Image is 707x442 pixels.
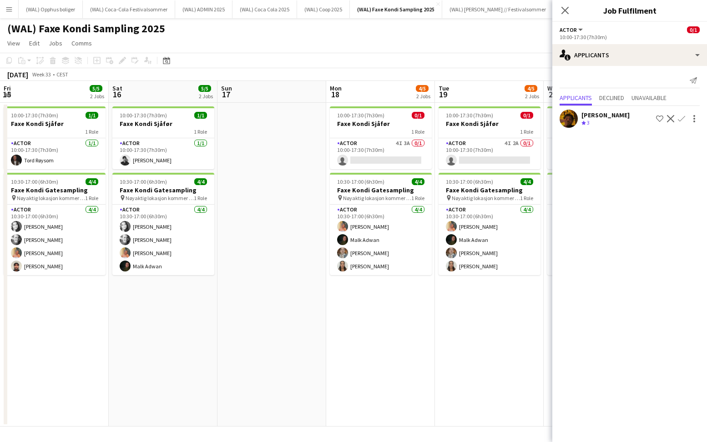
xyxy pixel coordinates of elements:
[112,84,122,92] span: Sat
[11,112,58,119] span: 10:00-17:30 (7h30m)
[194,112,207,119] span: 1/1
[439,84,449,92] span: Tue
[412,178,424,185] span: 4/4
[439,106,540,169] app-job-card: 10:00-17:30 (7h30m)0/1Faxe Kondi Sjåfør1 RoleActor4I2A0/110:00-17:30 (7h30m)
[2,89,11,100] span: 15
[547,120,649,128] h3: Faxe Kondi Sjåfør
[525,93,539,100] div: 2 Jobs
[520,112,533,119] span: 0/1
[29,39,40,47] span: Edit
[330,120,432,128] h3: Faxe Kondi Sjåfør
[198,85,211,92] span: 5/5
[4,37,24,49] a: View
[687,26,700,33] span: 0/1
[120,112,167,119] span: 10:00-17:30 (7h30m)
[547,106,649,169] app-job-card: 10:00-17:30 (7h30m)0/1Faxe Kondi Sjåfør1 RoleActor4I1A0/110:00-17:30 (7h30m)
[437,89,449,100] span: 19
[552,5,707,16] h3: Job Fulfilment
[17,195,85,201] span: Nøyaktig lokasjon kommer snart
[19,0,83,18] button: (WAL) Opphus boliger
[547,186,649,194] h3: Faxe Kondi Gatesampling
[4,106,106,169] app-job-card: 10:00-17:30 (7h30m)1/1Faxe Kondi Sjåfør1 RoleActor1/110:00-17:30 (7h30m)Tord Røysom
[411,195,424,201] span: 1 Role
[4,173,106,275] app-job-card: 10:30-17:00 (6h30m)4/4Faxe Kondi Gatesampling Nøyaktig lokasjon kommer snart1 RoleActor4/410:30-1...
[4,205,106,275] app-card-role: Actor4/410:30-17:00 (6h30m)[PERSON_NAME][PERSON_NAME][PERSON_NAME][PERSON_NAME]
[328,89,342,100] span: 18
[297,0,350,18] button: (WAL) Coop 2025
[220,89,232,100] span: 17
[330,106,432,169] app-job-card: 10:00-17:30 (7h30m)0/1Faxe Kondi Sjåfør1 RoleActor4I3A0/110:00-17:30 (7h30m)
[552,44,707,66] div: Applicants
[330,205,432,275] app-card-role: Actor4/410:30-17:00 (6h30m)[PERSON_NAME]Malk Adwan[PERSON_NAME][PERSON_NAME]
[546,89,559,100] span: 20
[68,37,96,49] a: Comms
[4,84,11,92] span: Fri
[439,138,540,169] app-card-role: Actor4I2A0/110:00-17:30 (7h30m)
[416,93,430,100] div: 2 Jobs
[337,112,384,119] span: 10:00-17:30 (7h30m)
[90,93,104,100] div: 2 Jobs
[560,26,577,33] span: Actor
[7,22,165,35] h1: (WAL) Faxe Kondi Sampling 2025
[30,71,53,78] span: Week 33
[560,34,700,40] div: 10:00-17:30 (7h30m)
[56,71,68,78] div: CEST
[350,0,442,18] button: (WAL) Faxe Kondi Sampling 2025
[547,84,559,92] span: Wed
[330,84,342,92] span: Mon
[194,128,207,135] span: 1 Role
[90,85,102,92] span: 5/5
[412,112,424,119] span: 0/1
[587,119,590,126] span: 3
[126,195,194,201] span: Nøyaktig lokasjon kommer snart
[112,106,214,169] app-job-card: 10:00-17:30 (7h30m)1/1Faxe Kondi Sjåfør1 RoleActor1/110:00-17:30 (7h30m)[PERSON_NAME]
[520,128,533,135] span: 1 Role
[525,85,537,92] span: 4/5
[337,178,384,185] span: 10:30-17:00 (6h30m)
[194,178,207,185] span: 4/4
[581,111,630,119] div: [PERSON_NAME]
[631,95,667,101] span: Unavailable
[7,39,20,47] span: View
[7,70,28,79] div: [DATE]
[11,178,58,185] span: 10:30-17:00 (6h30m)
[232,0,297,18] button: (WAL) Coca Cola 2025
[439,186,540,194] h3: Faxe Kondi Gatesampling
[547,205,649,275] app-card-role: Actor4/410:30-17:00 (6h30m)[PERSON_NAME]Malk Adwan[PERSON_NAME][PERSON_NAME]
[439,205,540,275] app-card-role: Actor4/410:30-17:00 (6h30m)[PERSON_NAME]Malk Adwan[PERSON_NAME][PERSON_NAME]
[83,0,175,18] button: (WAL) Coca-Cola Festivalsommer
[49,39,62,47] span: Jobs
[112,173,214,275] div: 10:30-17:00 (6h30m)4/4Faxe Kondi Gatesampling Nøyaktig lokasjon kommer snart1 RoleActor4/410:30-1...
[86,178,98,185] span: 4/4
[343,195,411,201] span: Nøyaktig lokasjon kommer snart
[330,173,432,275] app-job-card: 10:30-17:00 (6h30m)4/4Faxe Kondi Gatesampling Nøyaktig lokasjon kommer snart1 RoleActor4/410:30-1...
[560,95,592,101] span: Applicants
[86,112,98,119] span: 1/1
[520,195,533,201] span: 1 Role
[442,0,554,18] button: (WAL) [PERSON_NAME] // Festivalsommer
[112,120,214,128] h3: Faxe Kondi Sjåfør
[547,173,649,275] app-job-card: 10:30-17:00 (6h30m)4/4Faxe Kondi Gatesampling Nøyaktig lokasjon kommer snart1 RoleActor4/410:30-1...
[25,37,43,49] a: Edit
[221,84,232,92] span: Sun
[4,186,106,194] h3: Faxe Kondi Gatesampling
[411,128,424,135] span: 1 Role
[560,26,584,33] button: Actor
[45,37,66,49] a: Jobs
[85,128,98,135] span: 1 Role
[446,112,493,119] span: 10:00-17:30 (7h30m)
[199,93,213,100] div: 2 Jobs
[416,85,429,92] span: 4/5
[446,178,493,185] span: 10:30-17:00 (6h30m)
[194,195,207,201] span: 1 Role
[520,178,533,185] span: 4/4
[547,138,649,169] app-card-role: Actor4I1A0/110:00-17:30 (7h30m)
